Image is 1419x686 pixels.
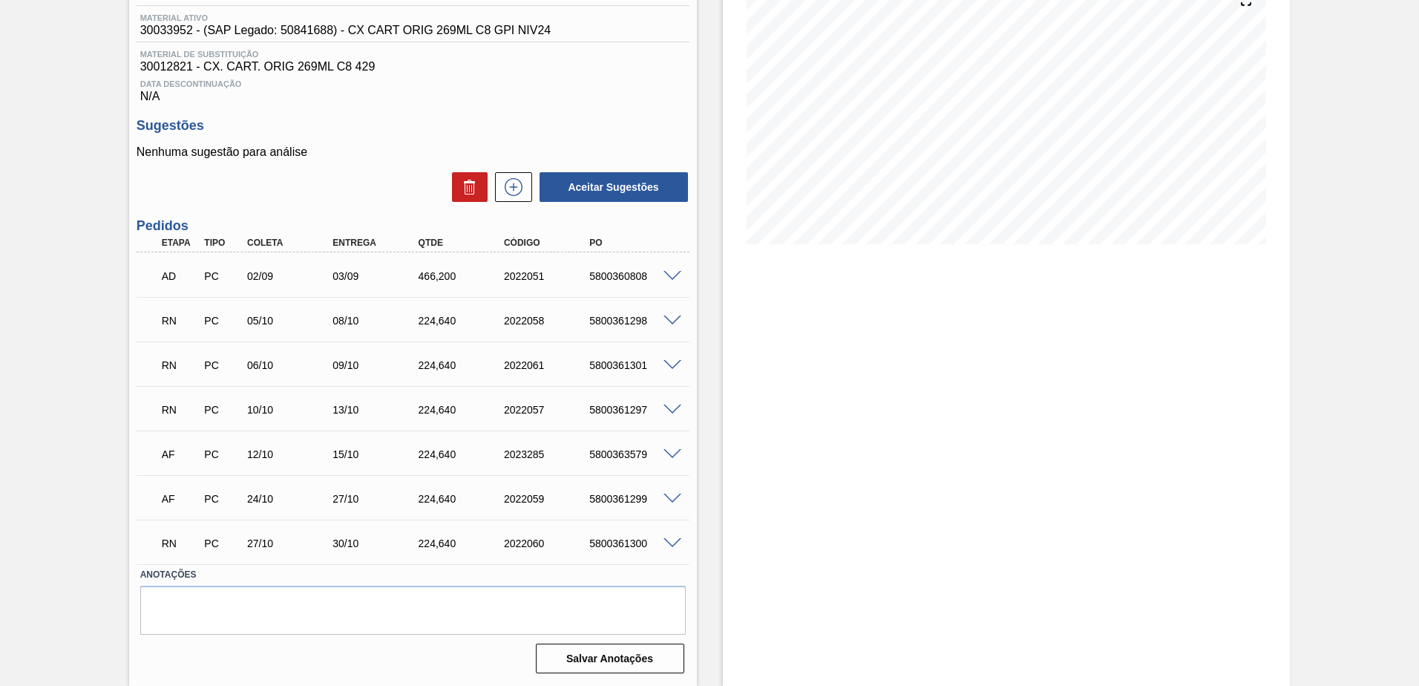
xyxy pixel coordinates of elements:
div: 03/09/2025 [329,270,425,282]
label: Anotações [140,564,686,586]
div: Em renegociação [158,304,203,337]
div: Aguardando Faturamento [158,438,203,471]
div: Entrega [329,238,425,248]
div: Etapa [158,238,203,248]
div: 466,200 [415,270,511,282]
div: 02/09/2025 [243,270,339,282]
div: Em renegociação [158,393,203,426]
div: 06/10/2025 [243,359,339,371]
div: 5800360808 [586,270,681,282]
div: Em renegociação [158,527,203,560]
div: Pedido de Compra [200,270,245,282]
div: Em renegociação [158,349,203,382]
div: 5800361300 [586,538,681,549]
h3: Pedidos [137,218,689,234]
button: Aceitar Sugestões [540,172,688,202]
div: 05/10/2025 [243,315,339,327]
div: Aguardando Descarga [158,260,203,293]
h3: Sugestões [137,118,689,134]
span: Data Descontinuação [140,79,686,88]
p: RN [162,315,199,327]
div: 5800363579 [586,448,681,460]
div: Aguardando Faturamento [158,483,203,515]
div: 5800361298 [586,315,681,327]
div: 2022051 [500,270,596,282]
div: 27/10/2025 [329,493,425,505]
div: 224,640 [415,359,511,371]
div: 224,640 [415,493,511,505]
div: Código [500,238,596,248]
div: Pedido de Compra [200,448,245,460]
div: 2023285 [500,448,596,460]
div: 5800361299 [586,493,681,505]
p: AD [162,270,199,282]
div: 15/10/2025 [329,448,425,460]
div: 5800361297 [586,404,681,416]
div: Excluir Sugestões [445,172,488,202]
div: 224,640 [415,448,511,460]
div: Pedido de Compra [200,404,245,416]
div: Pedido de Compra [200,315,245,327]
div: 224,640 [415,404,511,416]
div: 2022061 [500,359,596,371]
div: 27/10/2025 [243,538,339,549]
p: AF [162,493,199,505]
span: Material de Substituição [140,50,686,59]
div: 2022057 [500,404,596,416]
div: 12/10/2025 [243,448,339,460]
p: RN [162,404,199,416]
div: 09/10/2025 [329,359,425,371]
div: 30/10/2025 [329,538,425,549]
span: Material ativo [140,13,551,22]
div: N/A [137,73,689,103]
div: PO [586,238,681,248]
p: AF [162,448,199,460]
div: 10/10/2025 [243,404,339,416]
span: 30033952 - (SAP Legado: 50841688) - CX CART ORIG 269ML C8 GPI NIV24 [140,24,551,37]
div: 24/10/2025 [243,493,339,505]
div: 2022060 [500,538,596,549]
div: Pedido de Compra [200,538,245,549]
div: Qtde [415,238,511,248]
div: 5800361301 [586,359,681,371]
button: Salvar Anotações [536,644,684,673]
div: Aceitar Sugestões [532,171,689,203]
div: Coleta [243,238,339,248]
div: 08/10/2025 [329,315,425,327]
div: 13/10/2025 [329,404,425,416]
p: Nenhuma sugestão para análise [137,146,689,159]
span: 30012821 - CX. CART. ORIG 269ML C8 429 [140,60,686,73]
div: Nova sugestão [488,172,532,202]
div: 224,640 [415,315,511,327]
div: Pedido de Compra [200,493,245,505]
p: RN [162,538,199,549]
div: 2022058 [500,315,596,327]
div: 2022059 [500,493,596,505]
div: Tipo [200,238,245,248]
div: Pedido de Compra [200,359,245,371]
div: 224,640 [415,538,511,549]
p: RN [162,359,199,371]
